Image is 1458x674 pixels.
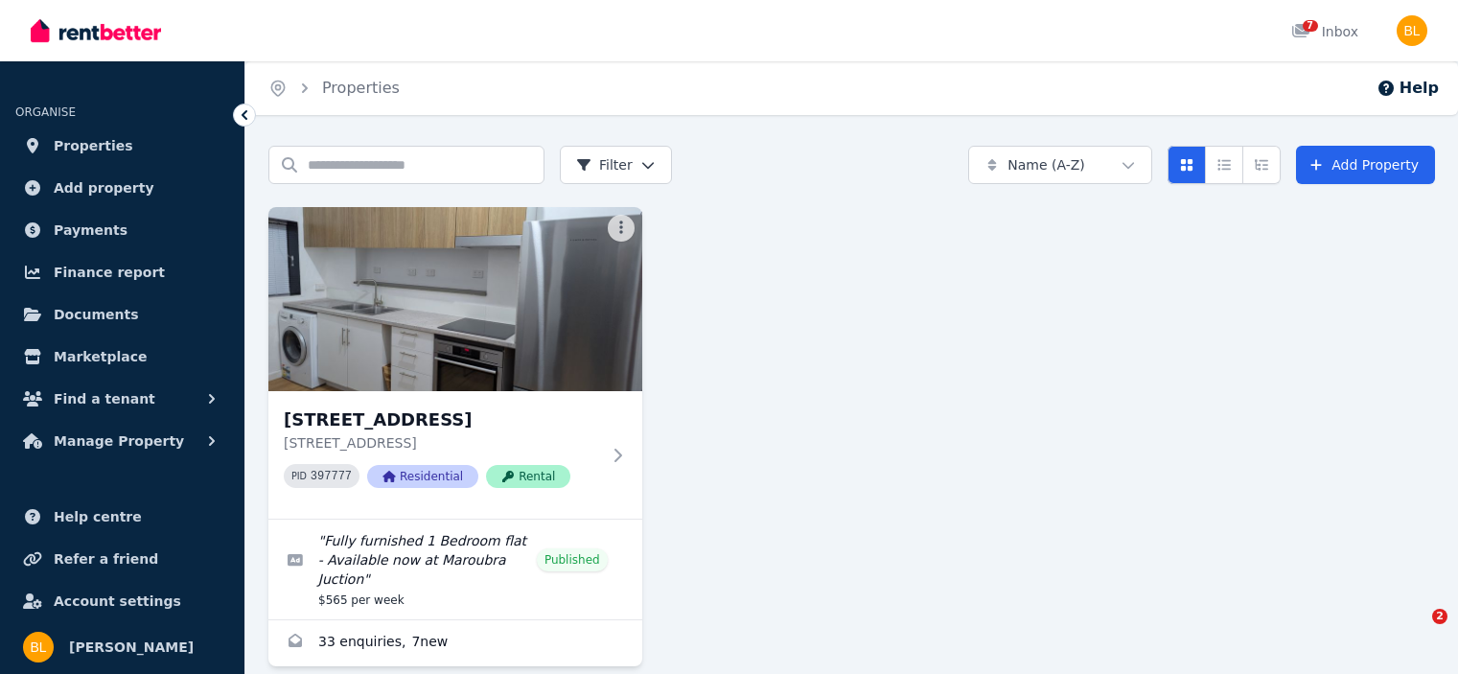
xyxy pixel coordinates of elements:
a: Add Property [1296,146,1435,184]
a: Add property [15,169,229,207]
span: Documents [54,303,139,326]
a: Enquiries for Unit 3/119 Garden St, Maroubra [268,620,642,666]
code: 397777 [311,470,352,483]
iframe: Intercom live chat [1393,609,1439,655]
span: Add property [54,176,154,199]
a: Documents [15,295,229,334]
a: Unit 3/119 Garden St, Maroubra[STREET_ADDRESS][STREET_ADDRESS]PID 397777ResidentialRental [268,207,642,519]
a: Payments [15,211,229,249]
small: PID [291,471,307,481]
button: Filter [560,146,672,184]
button: Card view [1168,146,1206,184]
a: Properties [322,79,400,97]
button: Expanded list view [1242,146,1281,184]
img: Brandon Lim [23,632,54,662]
img: RentBetter [31,16,161,45]
span: Manage Property [54,430,184,453]
h3: [STREET_ADDRESS] [284,407,600,433]
a: Refer a friend [15,540,229,578]
span: Name (A-Z) [1007,155,1085,174]
button: Compact list view [1205,146,1243,184]
div: View options [1168,146,1281,184]
a: Marketplace [15,337,229,376]
span: [PERSON_NAME] [69,636,194,659]
nav: Breadcrumb [245,61,423,115]
span: Properties [54,134,133,157]
span: Rental [486,465,570,488]
div: Inbox [1291,22,1358,41]
a: Edit listing: Fully furnished 1 Bedroom flat - Available now at Maroubra Juction [268,520,642,619]
span: Marketplace [54,345,147,368]
button: Help [1377,77,1439,100]
span: Help centre [54,505,142,528]
a: Help centre [15,498,229,536]
span: 7 [1303,20,1318,32]
a: Finance report [15,253,229,291]
p: [STREET_ADDRESS] [284,433,600,453]
a: Account settings [15,582,229,620]
span: Residential [367,465,478,488]
button: Manage Property [15,422,229,460]
span: Payments [54,219,127,242]
span: Account settings [54,590,181,613]
span: ORGANISE [15,105,76,119]
button: Find a tenant [15,380,229,418]
a: Properties [15,127,229,165]
img: Brandon Lim [1397,15,1427,46]
span: Finance report [54,261,165,284]
span: Find a tenant [54,387,155,410]
button: Name (A-Z) [968,146,1152,184]
span: Filter [576,155,633,174]
img: Unit 3/119 Garden St, Maroubra [268,207,642,391]
span: 2 [1432,609,1447,624]
span: Refer a friend [54,547,158,570]
button: More options [608,215,635,242]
